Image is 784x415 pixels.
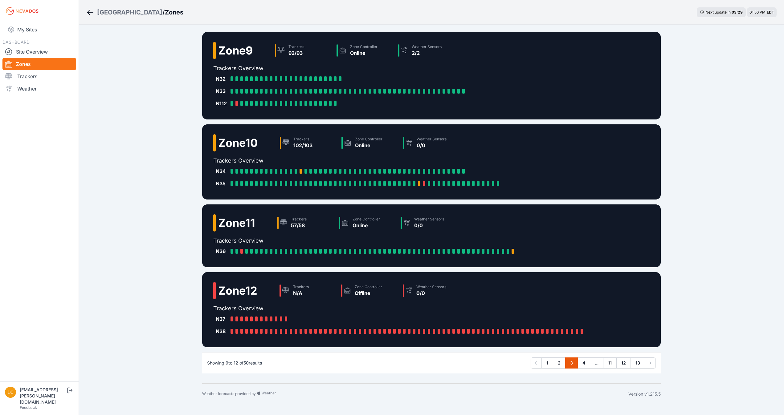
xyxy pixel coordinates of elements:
p: Showing to of results [207,360,262,366]
span: 01:56 PM [749,10,766,14]
div: 0/0 [416,289,446,297]
a: 12 [616,357,631,369]
span: 9 [226,360,228,365]
a: 4 [578,357,590,369]
div: Trackers [291,217,307,222]
span: DASHBOARD [2,39,30,45]
h2: Trackers Overview [213,236,519,245]
h2: Zone 9 [218,44,253,57]
div: N34 [216,167,228,175]
div: 0/0 [414,222,444,229]
a: [GEOGRAPHIC_DATA] [97,8,162,17]
h3: Zones [165,8,183,17]
div: 0/0 [417,142,447,149]
span: 12 [234,360,238,365]
div: N32 [216,75,228,83]
a: 3 [565,357,578,369]
div: Online [355,142,382,149]
a: Weather [2,83,76,95]
div: 57/58 [291,222,307,229]
div: Online [353,222,380,229]
a: Weather Sensors0/0 [401,134,462,151]
span: EDT [767,10,774,14]
nav: Breadcrumb [86,4,183,20]
div: 92/93 [288,49,304,57]
a: Trackers102/103 [277,134,339,151]
div: Offline [355,289,382,297]
div: Weather Sensors [414,217,444,222]
div: 102/103 [293,142,312,149]
a: Trackers57/58 [275,214,337,232]
div: Trackers [293,284,309,289]
div: Weather forecasts provided by [202,391,628,397]
h2: Zone 12 [218,284,257,297]
div: N35 [216,180,228,187]
a: Weather Sensors2/2 [396,42,457,59]
div: Trackers [293,137,312,142]
a: TrackersN/A [277,282,339,299]
a: Zones [2,58,76,70]
div: Zone Controller [353,217,380,222]
span: Next update in [705,10,731,14]
div: N/A [293,289,309,297]
div: Trackers [288,44,304,49]
a: Site Overview [2,46,76,58]
div: Zone Controller [350,44,378,49]
div: 2/2 [412,49,442,57]
div: N37 [216,315,228,323]
a: Trackers [2,70,76,83]
div: [EMAIL_ADDRESS][PERSON_NAME][DOMAIN_NAME] [20,387,66,405]
a: 2 [553,357,566,369]
a: 13 [631,357,645,369]
div: Zone Controller [355,284,382,289]
a: Feedback [20,405,37,410]
a: Weather Sensors0/0 [400,282,462,299]
div: Weather Sensors [417,137,447,142]
div: Version v1.215.5 [628,391,661,397]
div: N33 [216,87,228,95]
div: 03 : 29 [732,10,743,15]
div: Online [350,49,378,57]
a: Trackers92/93 [272,42,334,59]
a: 1 [541,357,553,369]
div: Weather Sensors [416,284,446,289]
a: Weather Sensors0/0 [398,214,460,232]
nav: Pagination [531,357,656,369]
span: / [162,8,165,17]
div: N38 [216,328,228,335]
div: Zone Controller [355,137,382,142]
h2: Trackers Overview [213,64,470,73]
h2: Trackers Overview [213,156,504,165]
img: devin.martin@nevados.solar [5,387,16,398]
div: N36 [216,248,228,255]
a: My Sites [2,22,76,37]
h2: Zone 11 [218,217,255,229]
img: Nevados [5,6,39,16]
span: 50 [243,360,249,365]
h2: Zone 10 [218,137,258,149]
div: Weather Sensors [412,44,442,49]
a: 11 [603,357,617,369]
div: N112 [216,100,228,107]
span: ... [590,357,603,369]
h2: Trackers Overview [213,304,588,313]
